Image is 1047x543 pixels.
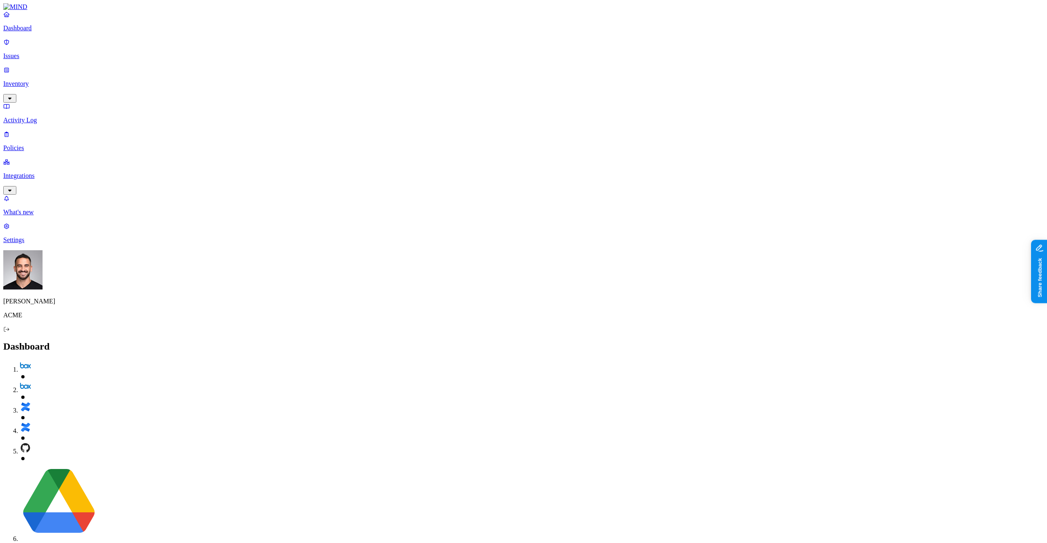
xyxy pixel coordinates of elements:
a: MIND [3,3,1044,11]
img: svg%3e [20,462,98,541]
a: Integrations [3,158,1044,193]
p: Policies [3,144,1044,152]
img: Yaron Yehezkel [3,250,43,289]
a: Policies [3,130,1044,152]
p: Activity Log [3,117,1044,124]
p: Settings [3,236,1044,244]
a: Dashboard [3,11,1044,32]
p: ACME [3,312,1044,319]
a: Inventory [3,66,1044,101]
img: MIND [3,3,27,11]
a: Issues [3,38,1044,60]
img: svg%3e [20,442,31,453]
p: Inventory [3,80,1044,88]
p: What's new [3,209,1044,216]
a: What's new [3,195,1044,216]
p: Issues [3,52,1044,60]
img: svg%3e [20,381,31,392]
img: svg%3e [20,360,31,372]
a: Settings [3,222,1044,244]
h2: Dashboard [3,341,1044,352]
p: Dashboard [3,25,1044,32]
a: Activity Log [3,103,1044,124]
p: [PERSON_NAME] [3,298,1044,305]
img: svg%3e [20,422,31,433]
p: Integrations [3,172,1044,180]
img: svg%3e [20,401,31,413]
